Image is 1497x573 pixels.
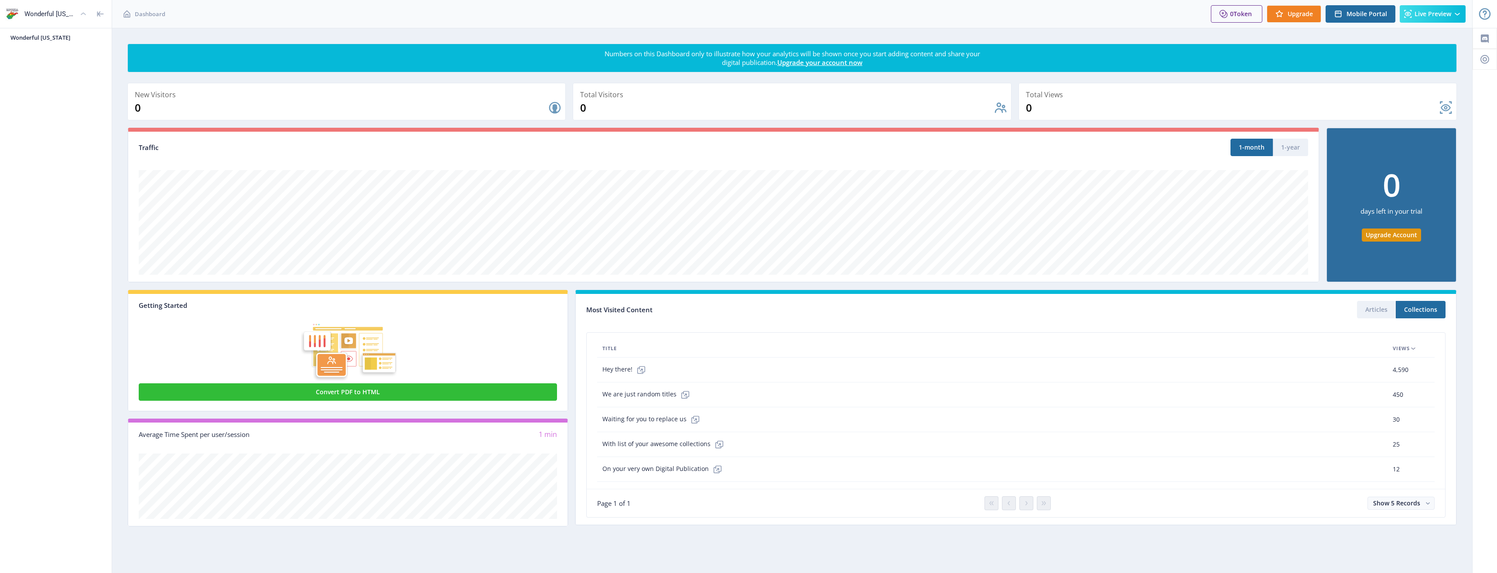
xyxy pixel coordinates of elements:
a: Upgrade your account now [777,58,862,67]
span: Live Preview [1415,10,1451,17]
div: 0 [580,101,993,115]
span: 25 [1393,439,1400,450]
span: 450 [1393,389,1403,400]
div: 0 [1383,169,1401,200]
div: Getting Started [139,301,557,310]
span: Hey there! [602,361,650,379]
span: Page 1 of 1 [597,499,631,508]
span: Waiting for you to replace us [602,411,704,428]
div: days left in your trial [1360,200,1422,229]
span: Mobile Portal [1347,10,1387,17]
button: Upgrade Account [1362,229,1421,242]
div: Total Visitors [580,89,1007,101]
button: Articles [1357,301,1396,318]
div: Average Time Spent per user/session [139,430,348,440]
span: We are just random titles [602,386,694,403]
div: 0 [1026,101,1439,115]
img: graphic [139,310,557,382]
button: Upgrade [1267,5,1321,23]
button: Live Preview [1400,5,1466,23]
span: With list of your awesome collections [602,436,728,453]
div: Total Views [1026,89,1453,101]
div: Most Visited Content [586,303,1016,317]
button: Mobile Portal [1326,5,1395,23]
span: Show 5 Records [1373,499,1420,507]
img: properties.app_icon.jpg [5,7,19,21]
div: New Visitors [135,89,562,101]
span: Wonderful [US_STATE] [10,33,108,42]
button: Show 5 Records [1367,497,1435,510]
button: 1-month [1230,139,1273,156]
button: 0Token [1211,5,1262,23]
button: 1-year [1273,139,1308,156]
div: Wonderful [US_STATE] [24,4,76,24]
span: Token [1234,10,1252,18]
div: Traffic [139,143,724,153]
span: Upgrade [1288,10,1313,17]
div: 0 [135,101,548,115]
span: 30 [1393,414,1400,425]
div: Numbers on this Dashboard only to illustrate how your analytics will be shown once you start addi... [604,49,981,67]
button: Convert PDF to HTML [139,383,557,401]
span: Views [1393,343,1410,354]
span: On your very own Digital Publication [602,460,726,478]
span: 4,590 [1393,365,1408,375]
span: Dashboard [135,10,165,18]
div: 1 min [348,430,557,440]
span: 12 [1393,464,1400,474]
button: Collections [1396,301,1446,318]
span: Title [602,343,617,354]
